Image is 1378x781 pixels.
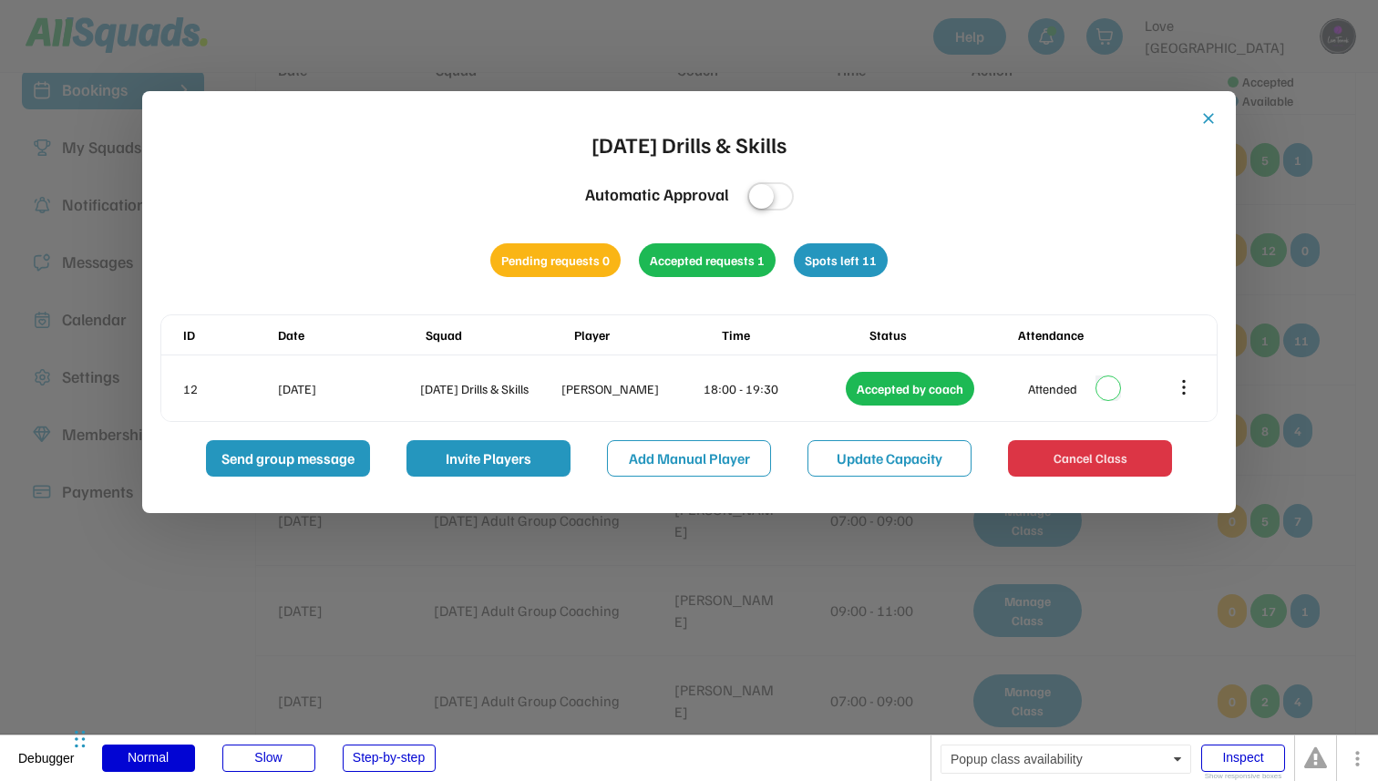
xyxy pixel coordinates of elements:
div: Attendance [1018,325,1162,344]
div: Normal [102,745,195,772]
div: Accepted by coach [846,372,974,406]
div: Step-by-step [343,745,436,772]
div: Player [574,325,718,344]
div: ID [183,325,274,344]
div: Inspect [1201,745,1285,772]
div: Status [869,325,1013,344]
div: Date [278,325,422,344]
button: Cancel Class [1008,440,1172,477]
button: close [1199,109,1218,128]
div: Popup class availability [941,745,1191,774]
div: Time [722,325,866,344]
div: [DATE] [278,379,416,398]
div: Pending requests 0 [490,243,621,277]
div: Slow [222,745,315,772]
button: Update Capacity [807,440,972,477]
div: Squad [426,325,570,344]
div: [DATE] Drills & Skills [591,128,787,160]
button: Invite Players [406,440,571,477]
div: Accepted requests 1 [639,243,776,277]
div: [PERSON_NAME] [561,379,700,398]
div: Automatic Approval [585,182,729,207]
div: Spots left 11 [794,243,888,277]
div: 12 [183,379,274,398]
div: Attended [1028,379,1077,398]
div: 18:00 - 19:30 [704,379,842,398]
div: Show responsive boxes [1201,773,1285,780]
button: Send group message [206,440,370,477]
button: Add Manual Player [607,440,771,477]
div: [DATE] Drills & Skills [420,379,559,398]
